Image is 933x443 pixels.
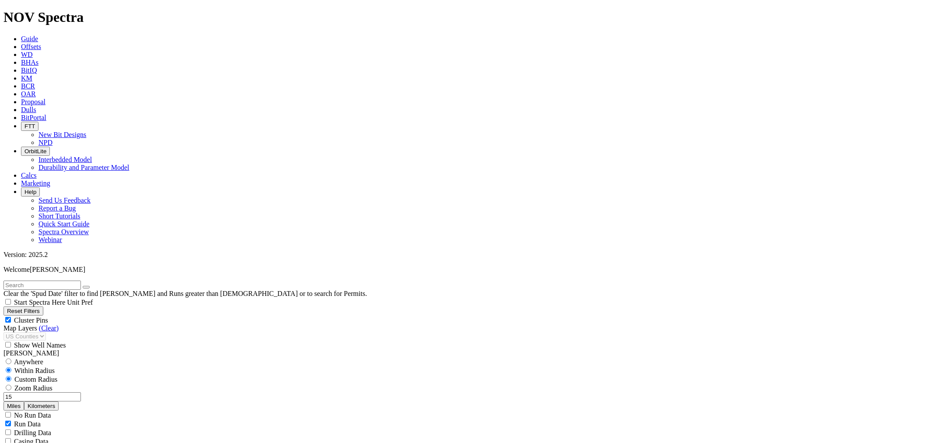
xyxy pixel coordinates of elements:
button: FTT [21,122,38,131]
button: OrbitLite [21,147,50,156]
a: New Bit Designs [38,131,86,138]
input: 0.0 [3,392,81,401]
button: Miles [3,401,24,411]
button: Reset Filters [3,306,43,316]
input: Start Spectra Here [5,299,11,305]
input: Search [3,281,81,290]
span: Run Data [14,420,41,428]
span: Show Well Names [14,341,66,349]
a: Webinar [38,236,62,243]
a: Durability and Parameter Model [38,164,129,171]
a: KM [21,74,32,82]
div: Version: 2025.2 [3,251,930,259]
span: Unit Pref [67,299,93,306]
button: Kilometers [24,401,59,411]
a: Send Us Feedback [38,197,91,204]
div: [PERSON_NAME] [3,349,930,357]
span: FTT [24,123,35,130]
span: Clear the 'Spud Date' filter to find [PERSON_NAME] and Runs greater than [DEMOGRAPHIC_DATA] or to... [3,290,367,297]
a: Dulls [21,106,36,113]
span: Zoom Radius [14,384,52,392]
a: OAR [21,90,36,98]
a: Calcs [21,172,37,179]
span: Within Radius [14,367,55,374]
span: Anywhere [14,358,43,366]
a: Proposal [21,98,45,105]
a: Interbedded Model [38,156,92,163]
span: Cluster Pins [14,316,48,324]
a: Marketing [21,179,50,187]
h1: NOV Spectra [3,9,930,25]
a: Report a Bug [38,204,76,212]
p: Welcome [3,266,930,274]
span: Drilling Data [14,429,51,436]
span: No Run Data [14,411,51,419]
a: (Clear) [39,324,59,332]
span: OrbitLite [24,148,46,155]
a: Offsets [21,43,41,50]
span: Custom Radius [14,376,57,383]
a: BitPortal [21,114,46,121]
a: Quick Start Guide [38,220,89,228]
button: Help [21,187,40,197]
a: NPD [38,139,52,146]
a: BitIQ [21,67,37,74]
a: WD [21,51,33,58]
a: Short Tutorials [38,212,80,220]
span: [PERSON_NAME] [30,266,85,273]
a: BHAs [21,59,38,66]
a: Spectra Overview [38,228,89,236]
span: Start Spectra Here [14,299,65,306]
span: Map Layers [3,324,37,332]
a: BCR [21,82,35,90]
a: Guide [21,35,38,42]
span: Help [24,189,36,195]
